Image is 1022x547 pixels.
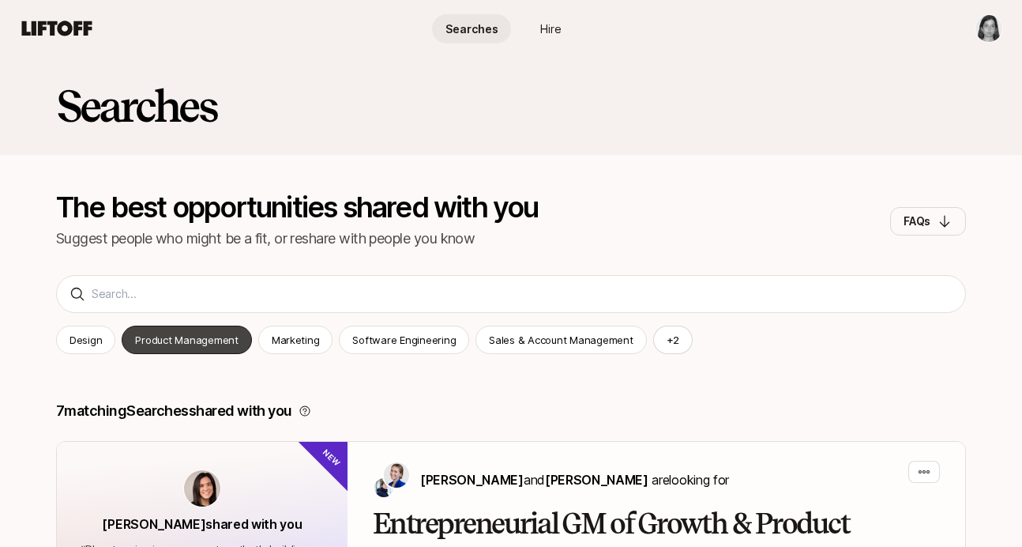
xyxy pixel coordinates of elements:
h2: Entrepreneurial GM of Growth & Product [373,508,940,540]
p: 7 matching Searches shared with you [56,400,292,422]
button: Haley Stark [975,14,1003,43]
p: Software Engineering [352,332,456,348]
p: FAQs [904,212,930,231]
img: avatar-url [184,470,220,507]
p: Design [70,332,102,348]
input: Search... [92,285,952,304]
img: Daniela Plattner [384,462,409,488]
a: Hire [511,14,590,43]
img: Haley Stark [975,15,1002,42]
span: Searches [445,21,498,37]
span: [PERSON_NAME] [545,472,648,488]
span: [PERSON_NAME] shared with you [102,516,302,532]
p: are looking for [420,470,729,490]
span: [PERSON_NAME] [420,472,524,488]
h2: Searches [56,82,216,130]
p: Suggest people who might be a fit, or reshare with people you know [56,228,539,250]
p: Marketing [272,332,320,348]
a: Searches [432,14,511,43]
span: and [524,472,648,488]
div: New [296,415,374,493]
span: Hire [540,21,562,37]
button: FAQs [890,207,966,236]
img: Hayley Darden [374,478,393,497]
p: Sales & Account Management [489,332,633,348]
button: +2 [653,326,693,354]
p: The best opportunities shared with you [56,193,539,221]
p: Product Management [135,332,238,348]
